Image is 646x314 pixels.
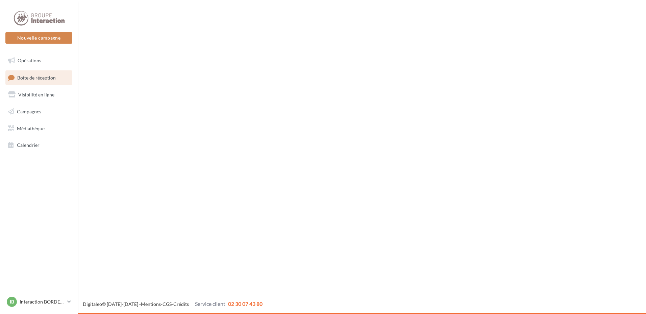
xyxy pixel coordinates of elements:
span: Service client [195,300,225,307]
a: Médiathèque [4,121,74,136]
a: Opérations [4,53,74,68]
a: Mentions [141,301,161,307]
span: Visibilité en ligne [18,92,54,97]
button: Nouvelle campagne [5,32,72,44]
span: Campagnes [17,109,41,114]
span: IB [10,298,14,305]
a: Boîte de réception [4,70,74,85]
a: Visibilité en ligne [4,88,74,102]
span: Calendrier [17,142,40,148]
span: © [DATE]-[DATE] - - - [83,301,263,307]
a: CGS [163,301,172,307]
span: 02 30 07 43 80 [228,300,263,307]
p: Interaction BORDEAUX [20,298,65,305]
span: Opérations [18,58,41,63]
a: Calendrier [4,138,74,152]
span: Médiathèque [17,125,45,131]
span: Boîte de réception [17,74,56,80]
a: Crédits [173,301,189,307]
a: IB Interaction BORDEAUX [5,295,72,308]
a: Digitaleo [83,301,102,307]
a: Campagnes [4,105,74,119]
